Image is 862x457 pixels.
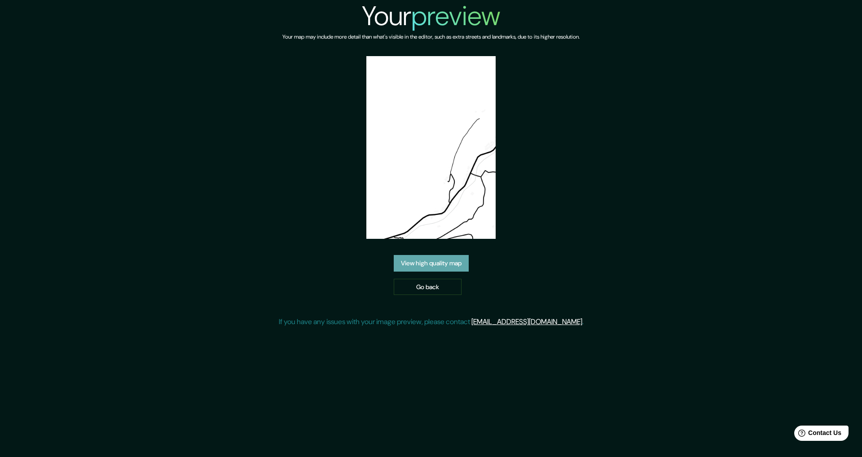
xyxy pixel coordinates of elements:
[282,32,580,42] h6: Your map may include more detail than what's visible in the editor, such as extra streets and lan...
[366,56,496,239] img: created-map-preview
[782,422,852,447] iframe: Help widget launcher
[394,279,462,295] a: Go back
[471,317,582,326] a: [EMAIL_ADDRESS][DOMAIN_NAME]
[279,316,584,327] p: If you have any issues with your image preview, please contact .
[394,255,469,272] a: View high quality map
